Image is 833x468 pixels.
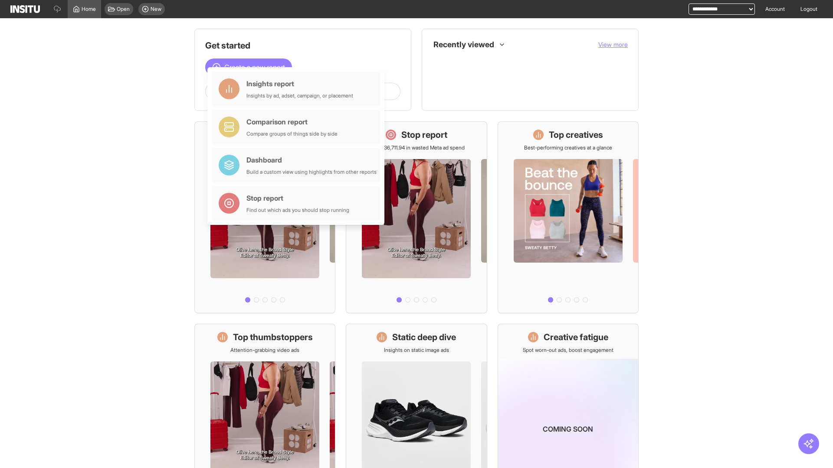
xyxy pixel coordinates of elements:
img: Logo [10,5,40,13]
h1: Get started [205,39,400,52]
a: Stop reportSave £36,711.94 in wasted Meta ad spend [346,121,487,313]
h1: Stop report [401,129,447,141]
div: Stop report [246,193,349,203]
h1: Static deep dive [392,331,456,343]
div: Dashboard [246,155,377,165]
p: Save £36,711.94 in wasted Meta ad spend [368,144,465,151]
span: Open [117,6,130,13]
span: Home [82,6,96,13]
span: View more [598,41,628,48]
div: Find out which ads you should stop running [246,207,349,214]
h1: Top thumbstoppers [233,331,313,343]
a: Top creativesBest-performing creatives at a glance [498,121,639,313]
p: Attention-grabbing video ads [230,347,299,354]
div: Comparison report [246,117,338,127]
button: View more [598,40,628,49]
button: Create a new report [205,58,292,76]
div: Build a custom view using highlights from other reports [246,169,377,175]
span: Create a new report [224,62,285,72]
p: Best-performing creatives at a glance [524,144,612,151]
div: Insights by ad, adset, campaign, or placement [246,92,353,99]
p: Insights on static image ads [384,347,449,354]
h1: Top creatives [549,129,603,141]
span: New [151,6,161,13]
div: Insights report [246,78,353,89]
a: What's live nowSee all active ads instantly [194,121,335,313]
div: Compare groups of things side by side [246,130,338,137]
